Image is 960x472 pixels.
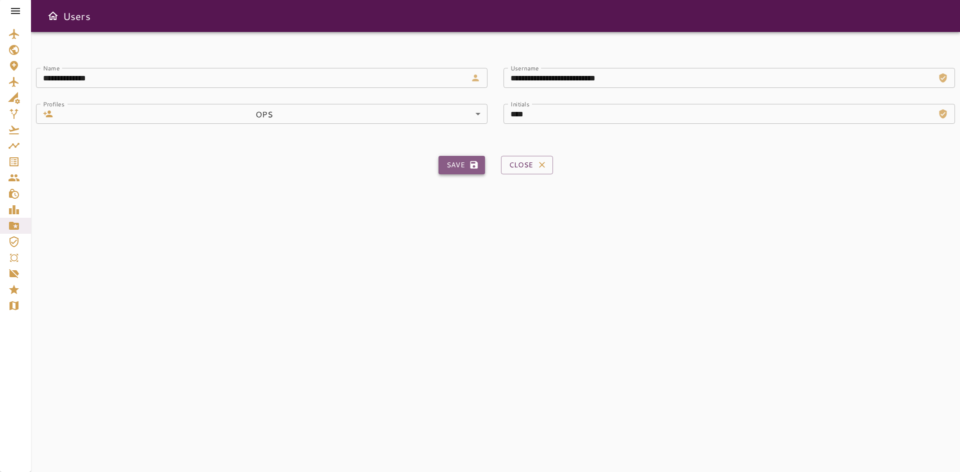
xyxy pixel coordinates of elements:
button: Close [501,156,553,174]
label: Initials [510,99,529,108]
div: OPS [57,104,487,124]
label: Profiles [43,99,64,108]
h6: Users [63,8,90,24]
button: Open drawer [43,6,63,26]
label: Name [43,63,59,72]
label: Username [510,63,539,72]
button: Save [438,156,485,174]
